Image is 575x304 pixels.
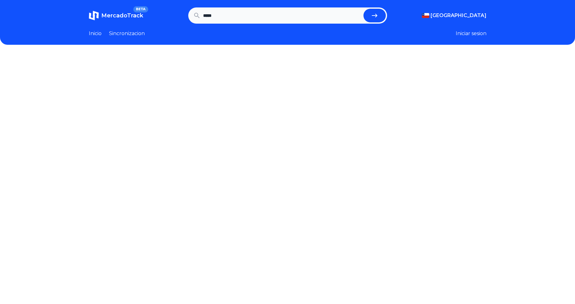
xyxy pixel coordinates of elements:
[422,12,486,19] button: [GEOGRAPHIC_DATA]
[89,30,102,37] a: Inicio
[89,11,99,21] img: MercadoTrack
[431,12,486,19] span: [GEOGRAPHIC_DATA]
[422,13,429,18] img: Chile
[456,30,486,37] button: Iniciar sesion
[133,6,148,12] span: BETA
[101,12,143,19] span: MercadoTrack
[109,30,145,37] a: Sincronizacion
[89,11,143,21] a: MercadoTrackBETA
